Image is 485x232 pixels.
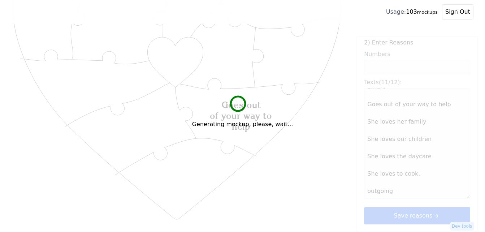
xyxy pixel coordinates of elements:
[386,8,438,16] div: 103
[192,120,293,129] h6: Generating mockup, please, wait...
[386,8,406,15] span: Usage:
[417,9,438,15] small: mockups
[450,222,474,231] button: Dev tools
[442,4,473,20] button: Sign Out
